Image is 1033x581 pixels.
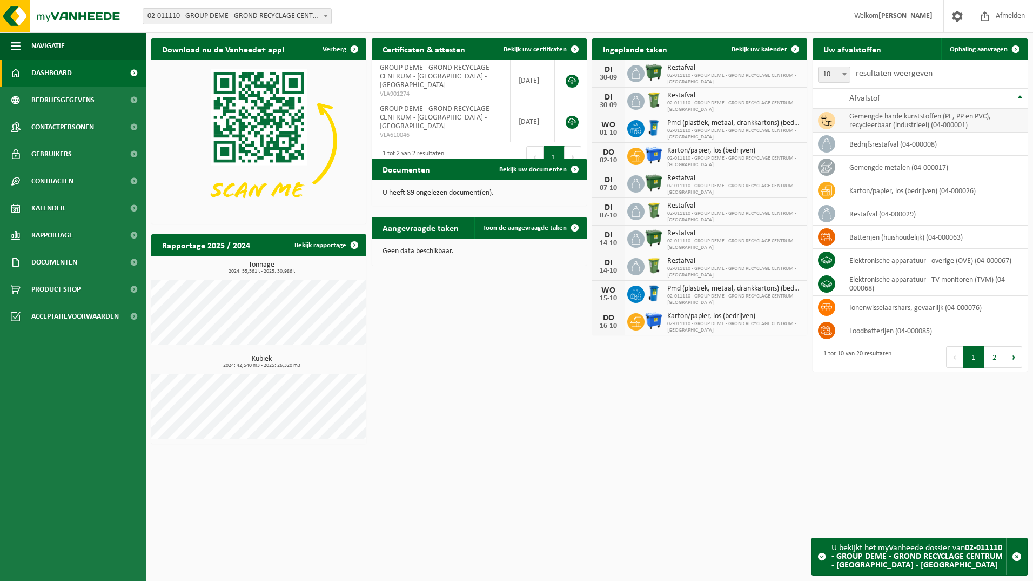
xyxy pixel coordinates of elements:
span: Bekijk uw documenten [499,166,567,173]
div: 01-10 [598,129,619,137]
div: DI [598,65,619,74]
strong: 02-011110 - GROUP DEME - GROND RECYCLAGE CENTRUM - [GEOGRAPHIC_DATA] - [GEOGRAPHIC_DATA] [831,544,1003,570]
span: 02-011110 - GROUP DEME - GROND RECYCLAGE CENTRUM - [GEOGRAPHIC_DATA] [667,100,802,113]
button: 1 [963,346,984,368]
div: DI [598,176,619,184]
span: Bedrijfsgegevens [31,87,95,114]
img: WB-0240-HPE-BE-01 [645,118,663,137]
a: Bekijk uw certificaten [495,38,586,60]
td: ionenwisselaarshars, gevaarlijk (04-000076) [841,296,1028,319]
div: 16-10 [598,322,619,330]
h2: Documenten [372,159,441,180]
span: Dashboard [31,60,72,87]
img: WB-0240-HPE-GN-50 [645,256,663,275]
span: 02-011110 - GROUP DEME - GROND RECYCLAGE CENTRUM - [GEOGRAPHIC_DATA] [667,293,802,306]
div: 1 tot 10 van 20 resultaten [818,345,891,369]
span: Rapportage [31,222,73,249]
span: Product Shop [31,276,81,303]
span: 02-011110 - GROUP DEME - GROND RECYCLAGE CENTRUM - KALLO - KALLO [143,8,332,24]
div: 02-10 [598,157,619,164]
a: Bekijk uw kalender [723,38,806,60]
img: WB-0240-HPE-BE-01 [645,284,663,302]
span: Restafval [667,202,802,210]
div: 1 tot 2 van 2 resultaten [377,145,444,169]
div: DO [598,314,619,322]
span: 02-011110 - GROUP DEME - GROND RECYCLAGE CENTRUM - [GEOGRAPHIC_DATA] [667,210,802,223]
div: WO [598,121,619,129]
span: Documenten [31,249,77,276]
span: 2024: 42,540 m3 - 2025: 26,320 m3 [157,363,366,368]
span: Restafval [667,64,802,72]
span: 02-011110 - GROUP DEME - GROND RECYCLAGE CENTRUM - [GEOGRAPHIC_DATA] [667,321,802,334]
img: WB-1100-HPE-BE-01 [645,312,663,330]
span: Pmd (plastiek, metaal, drankkartons) (bedrijven) [667,119,802,128]
div: DI [598,203,619,212]
span: Contracten [31,168,73,195]
td: batterijen (huishoudelijk) (04-000063) [841,226,1028,249]
h3: Kubiek [157,355,366,368]
div: 14-10 [598,240,619,247]
a: Toon de aangevraagde taken [474,217,586,239]
img: WB-1100-HPE-GN-01 [645,63,663,82]
span: Karton/papier, los (bedrijven) [667,147,802,155]
span: Kalender [31,195,65,222]
div: WO [598,286,619,295]
span: Restafval [667,174,802,183]
span: Toon de aangevraagde taken [483,225,567,232]
h2: Certificaten & attesten [372,38,476,60]
span: GROUP DEME - GROND RECYCLAGE CENTRUM - [GEOGRAPHIC_DATA] - [GEOGRAPHIC_DATA] [380,105,489,130]
div: 15-10 [598,295,619,302]
div: 07-10 [598,184,619,192]
span: Contactpersonen [31,114,94,141]
td: gemengde metalen (04-000017) [841,156,1028,179]
span: VLA610046 [380,131,502,140]
div: 07-10 [598,212,619,220]
img: WB-1100-HPE-BE-01 [645,146,663,164]
span: Bekijk uw certificaten [504,46,567,53]
span: Navigatie [31,32,65,60]
div: DI [598,93,619,102]
img: WB-1100-HPE-GN-01 [645,174,663,192]
img: WB-1100-HPE-GN-01 [645,229,663,247]
img: WB-0240-HPE-GN-50 [645,201,663,220]
strong: [PERSON_NAME] [878,12,933,20]
span: Gebruikers [31,141,72,168]
div: DI [598,231,619,240]
span: Afvalstof [849,94,880,103]
button: Next [565,146,581,168]
div: DI [598,259,619,267]
h2: Download nu de Vanheede+ app! [151,38,296,60]
span: 02-011110 - GROUP DEME - GROND RECYCLAGE CENTRUM - [GEOGRAPHIC_DATA] [667,155,802,168]
div: DO [598,148,619,157]
td: loodbatterijen (04-000085) [841,319,1028,342]
img: WB-0240-HPE-GN-50 [645,91,663,109]
h2: Uw afvalstoffen [813,38,892,60]
span: Restafval [667,91,802,100]
span: 10 [819,67,850,82]
button: Previous [946,346,963,368]
h2: Ingeplande taken [592,38,678,60]
td: [DATE] [511,60,555,101]
label: resultaten weergeven [856,69,933,78]
td: elektronische apparatuur - TV-monitoren (TVM) (04-000068) [841,272,1028,296]
td: bedrijfsrestafval (04-000008) [841,133,1028,156]
span: Bekijk uw kalender [732,46,787,53]
span: Verberg [323,46,346,53]
span: Restafval [667,257,802,266]
span: Restafval [667,229,802,238]
td: karton/papier, los (bedrijven) (04-000026) [841,179,1028,202]
h2: Aangevraagde taken [372,217,469,238]
span: 2024: 55,561 t - 2025: 30,986 t [157,269,366,274]
span: Ophaling aanvragen [950,46,1008,53]
span: Pmd (plastiek, metaal, drankkartons) (bedrijven) [667,285,802,293]
button: Previous [526,146,544,168]
img: Download de VHEPlus App [151,60,366,222]
p: Geen data beschikbaar. [383,248,576,255]
div: 30-09 [598,102,619,109]
p: U heeft 89 ongelezen document(en). [383,189,576,197]
a: Bekijk rapportage [286,234,365,256]
span: 02-011110 - GROUP DEME - GROND RECYCLAGE CENTRUM - [GEOGRAPHIC_DATA] [667,72,802,85]
span: 02-011110 - GROUP DEME - GROND RECYCLAGE CENTRUM - [GEOGRAPHIC_DATA] [667,183,802,196]
h2: Rapportage 2025 / 2024 [151,234,261,255]
span: 10 [818,67,850,83]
